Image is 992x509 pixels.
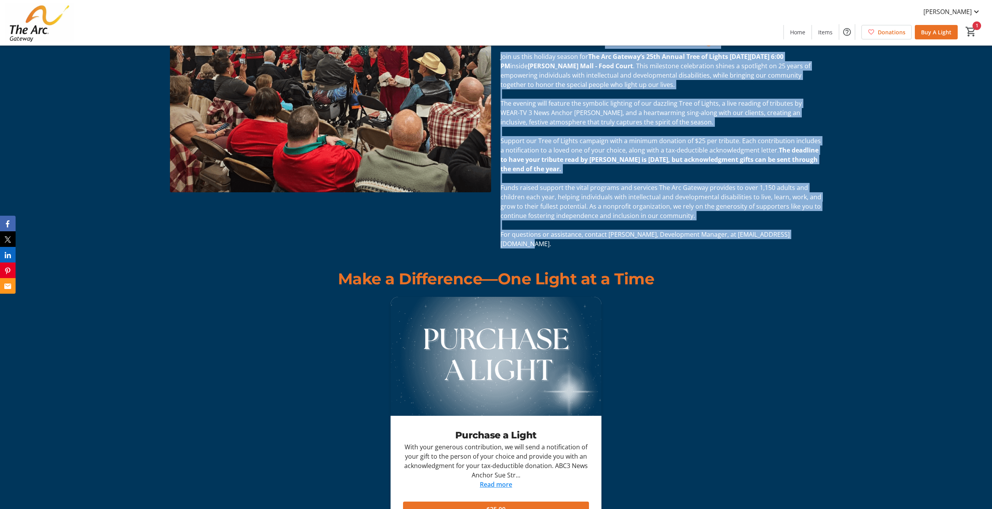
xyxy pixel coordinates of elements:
a: Read more [480,480,512,489]
span: For questions or assistance, contact [PERSON_NAME], Development Manager, at [EMAIL_ADDRESS][DOMAI... [500,230,790,248]
div: Purchase a Light [403,428,589,442]
span: Items [818,28,833,36]
div: With your generous contribution, we will send a notification of your gift to the person of your c... [403,442,589,480]
span: . This milestone celebration shines a spotlight on 25 years of empowering individuals with intell... [500,62,810,89]
span: Funds raised support the vital programs and services The Arc Gateway provides to over 1,150 adult... [500,183,821,220]
a: Buy A Light [915,25,958,39]
span: Make a Difference—One Light at a Time [338,269,654,288]
strong: [PERSON_NAME] Mall - Food Court [528,62,633,70]
button: Cart [964,25,978,39]
strong: The deadline to have your tribute read by [PERSON_NAME] is [DATE], but acknowledgment gifts can b... [500,146,819,173]
strong: The Arc Gateway’s 25th Annual Tree of Lights [DATE][DATE] 6:00 PM [500,52,783,70]
span: Donations [878,28,905,36]
span: [PERSON_NAME] [923,7,972,16]
a: Home [784,25,812,39]
button: [PERSON_NAME] [917,5,987,18]
span: Home [790,28,805,36]
a: Items [812,25,839,39]
span: Support our Tree of Lights campaign with a minimum donation of $25 per tribute. Each contribution... [500,137,821,154]
button: Help [839,24,855,40]
img: undefined [170,11,491,192]
a: Donations [861,25,912,39]
img: The Arc Gateway 's Logo [5,3,74,42]
span: The evening will feature the symbolic lighting of our dazzling Tree of Lights, a live reading of ... [500,99,802,126]
span: Buy A Light [921,28,951,36]
span: inside [510,62,528,70]
img: Purchase a Light [391,297,602,416]
span: Join us this holiday season for [500,52,588,61]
